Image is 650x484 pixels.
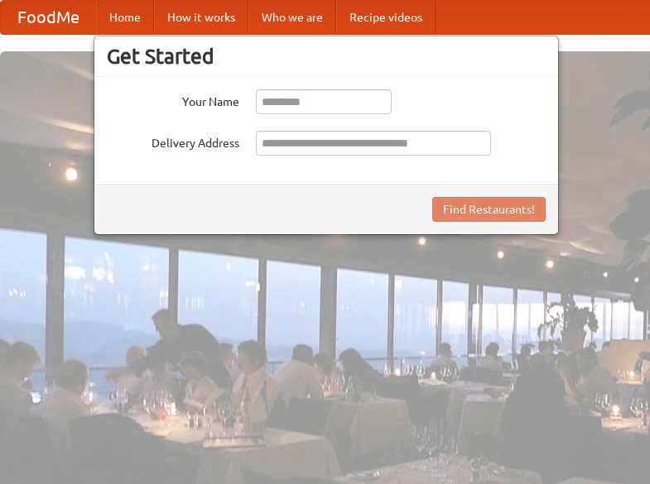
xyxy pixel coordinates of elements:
[154,1,248,34] a: How it works
[107,89,239,110] label: Your Name
[248,1,336,34] a: Who we are
[107,131,239,151] label: Delivery Address
[96,1,154,34] a: Home
[1,1,96,34] a: FoodMe
[432,197,546,222] button: Find Restaurants!
[107,44,546,69] h3: Get Started
[336,1,436,34] a: Recipe videos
